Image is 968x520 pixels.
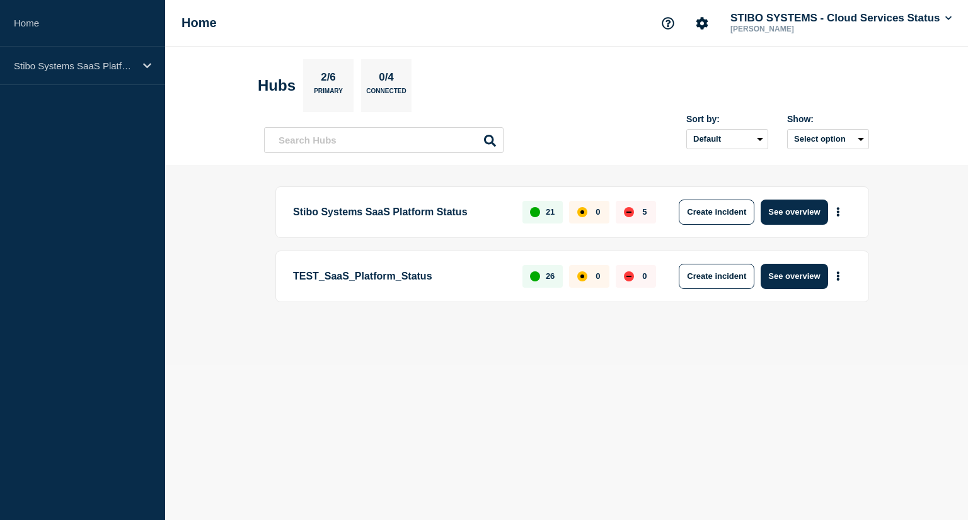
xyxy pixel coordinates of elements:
div: Sort by: [686,114,768,124]
h1: Home [181,16,217,30]
button: STIBO SYSTEMS - Cloud Services Status [728,12,954,25]
select: Sort by [686,129,768,149]
p: Stibo Systems SaaS Platform Status [293,200,508,225]
p: 0 [596,207,600,217]
button: Create incident [679,200,754,225]
p: Primary [314,88,343,101]
div: down [624,207,634,217]
p: 26 [546,271,555,281]
div: up [530,207,540,217]
p: 0/4 [374,71,399,88]
p: 5 [642,207,647,217]
p: 0 [642,271,647,281]
div: up [530,271,540,281]
button: More actions [830,264,846,288]
button: Select option [787,129,869,149]
button: More actions [830,200,846,223]
div: affected [577,271,587,281]
p: TEST_SaaS_Platform_Status [293,264,508,289]
p: Stibo Systems SaaS Platform Status [14,60,135,71]
button: Account settings [689,10,715,37]
div: down [624,271,634,281]
p: 0 [596,271,600,281]
button: Support [655,10,681,37]
h2: Hubs [258,77,296,94]
button: Create incident [679,264,754,289]
p: 2/6 [316,71,341,88]
div: Show: [787,114,869,124]
p: Connected [366,88,406,101]
input: Search Hubs [264,127,504,153]
button: See overview [761,200,827,225]
div: affected [577,207,587,217]
p: [PERSON_NAME] [728,25,859,33]
p: 21 [546,207,555,217]
button: See overview [761,264,827,289]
